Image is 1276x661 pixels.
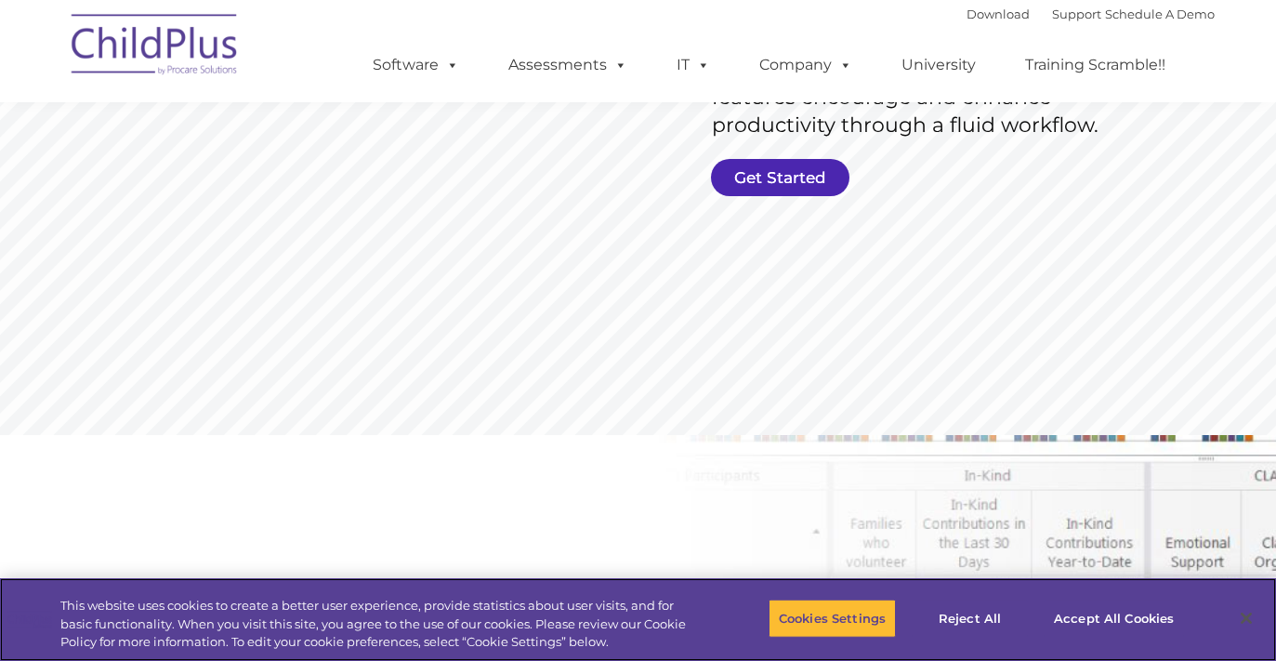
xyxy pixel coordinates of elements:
a: Assessments [490,46,646,84]
font: | [967,7,1215,21]
a: Get Started [711,159,849,196]
a: Software [354,46,478,84]
div: This website uses cookies to create a better user experience, provide statistics about user visit... [60,597,702,652]
a: Training Scramble!! [1006,46,1184,84]
a: IT [658,46,729,84]
button: Accept All Cookies [1044,599,1184,638]
a: Support [1052,7,1101,21]
a: University [883,46,994,84]
a: Download [967,7,1030,21]
button: Close [1226,598,1267,639]
button: Cookies Settings [769,599,896,638]
a: Schedule A Demo [1105,7,1215,21]
img: ChildPlus by Procare Solutions [62,1,248,94]
a: Company [741,46,871,84]
button: Reject All [912,599,1028,638]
